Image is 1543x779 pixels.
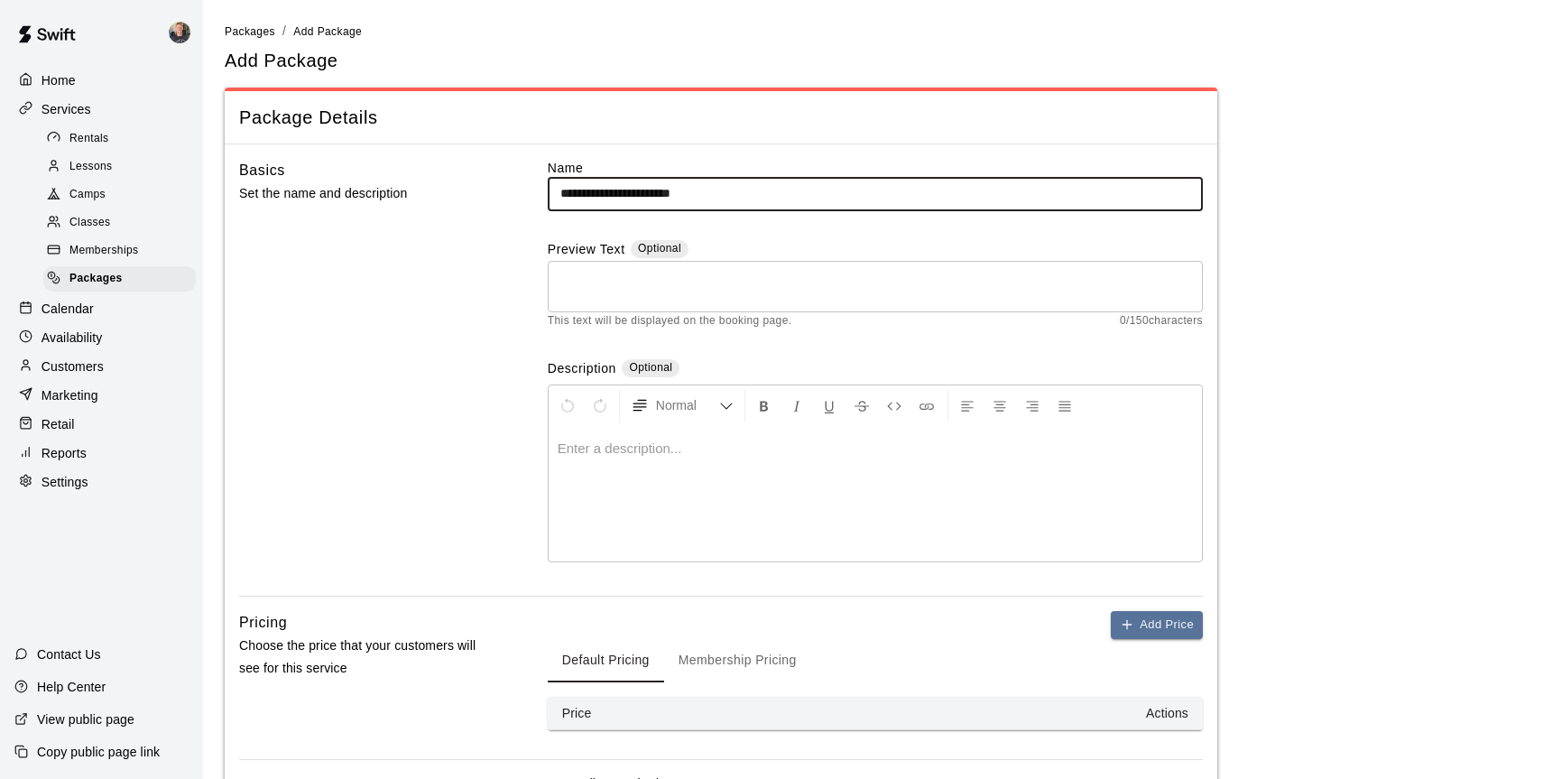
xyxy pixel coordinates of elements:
span: Normal [656,396,719,414]
h6: Pricing [239,611,287,635]
p: Customers [42,357,104,376]
div: Logan Garvin [165,14,203,51]
button: Membership Pricing [664,639,811,682]
th: Actions [728,697,1203,730]
p: Copy public page link [37,743,160,761]
button: Left Align [952,389,983,422]
p: Help Center [37,678,106,696]
p: Contact Us [37,645,101,663]
a: Retail [14,411,189,438]
button: Undo [552,389,583,422]
button: Redo [585,389,615,422]
a: Lessons [43,153,203,181]
span: Add Package [293,25,362,38]
p: Settings [42,473,88,491]
p: Reports [42,444,87,462]
a: Packages [225,23,275,38]
a: Availability [14,324,189,351]
label: Preview Text [548,240,625,261]
span: Optional [638,242,681,255]
span: Package Details [239,106,1203,130]
a: Reports [14,440,189,467]
div: Lessons [43,154,196,180]
a: Customers [14,353,189,380]
p: Choose the price that your customers will see for this service [239,635,490,680]
p: Services [42,100,91,118]
a: Services [14,96,189,123]
th: Price [548,697,728,730]
span: Optional [629,361,672,374]
nav: breadcrumb [225,22,1521,42]
a: Camps [43,181,203,209]
a: Classes [43,209,203,237]
p: Home [42,71,76,89]
span: Classes [69,214,110,232]
span: Camps [69,186,106,204]
p: Retail [42,415,75,433]
button: Add Price [1111,611,1203,639]
a: Settings [14,468,189,496]
img: Logan Garvin [169,22,190,43]
span: Memberships [69,242,138,260]
p: Calendar [42,300,94,318]
button: Right Align [1017,389,1048,422]
a: Marketing [14,382,189,409]
p: Marketing [42,386,98,404]
span: Packages [69,270,123,288]
span: Packages [225,25,275,38]
button: Format Strikethrough [846,389,877,422]
span: 0 / 150 characters [1120,312,1203,330]
button: Formatting Options [624,389,741,422]
button: Center Align [984,389,1015,422]
a: Calendar [14,295,189,322]
div: Camps [43,182,196,208]
div: Classes [43,210,196,236]
button: Justify Align [1049,389,1080,422]
button: Insert Link [911,389,942,422]
li: / [282,22,286,41]
span: Lessons [69,158,113,176]
div: Packages [43,266,196,292]
button: Format Underline [814,389,845,422]
a: Home [14,67,189,94]
button: Default Pricing [548,639,664,682]
span: Rentals [69,130,109,148]
p: Set the name and description [239,182,490,205]
a: Rentals [43,125,203,153]
button: Format Bold [749,389,780,422]
p: Availability [42,329,103,347]
label: Description [548,359,616,380]
a: Packages [43,265,203,293]
button: Insert Code [879,389,910,422]
a: Memberships [43,237,203,265]
span: This text will be displayed on the booking page. [548,312,792,330]
div: Rentals [43,126,196,152]
button: Format Italics [781,389,812,422]
label: Name [548,159,1203,177]
h6: Basics [239,159,285,182]
p: View public page [37,710,134,728]
div: Memberships [43,238,196,264]
h5: Add Package [225,49,338,73]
